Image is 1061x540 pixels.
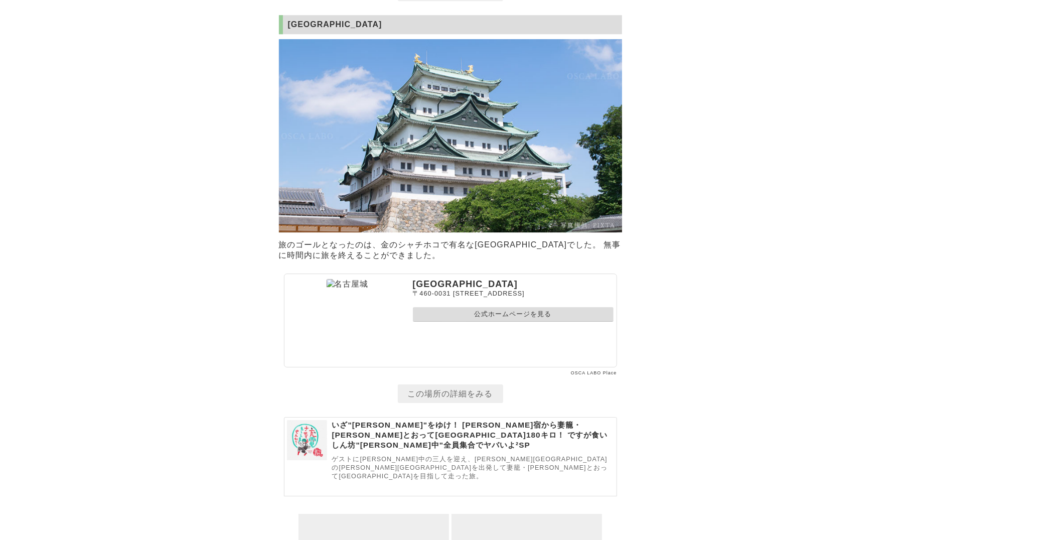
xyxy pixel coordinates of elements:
img: 出川哲朗の充電させてもらえませんか？ [287,420,327,460]
a: OSCA LABO Place [571,370,617,375]
img: 名古屋城 [279,39,622,232]
h2: [GEOGRAPHIC_DATA] [279,15,622,34]
img: 名古屋城 [327,279,369,290]
p: [GEOGRAPHIC_DATA] [413,279,614,290]
span: [STREET_ADDRESS] [453,290,525,297]
a: 公式ホームページを見る [413,307,614,322]
p: 旅のゴールとなったのは、金のシャチホコで有名な[GEOGRAPHIC_DATA]でした。 無事に時間内に旅を終えることができました。 [279,237,622,263]
a: この場所の詳細をみる [398,384,503,403]
span: 〒460-0031 [413,290,451,297]
p: いざ"[PERSON_NAME]"をゆけ！ [PERSON_NAME]宿から妻籠・[PERSON_NAME]とおって[GEOGRAPHIC_DATA]180キロ！ ですが食いしん坊"[PERSO... [332,420,614,450]
p: ゲストに[PERSON_NAME]中の三人を迎え、[PERSON_NAME][GEOGRAPHIC_DATA]の[PERSON_NAME][GEOGRAPHIC_DATA]を出発して妻籠・[PE... [332,455,614,481]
